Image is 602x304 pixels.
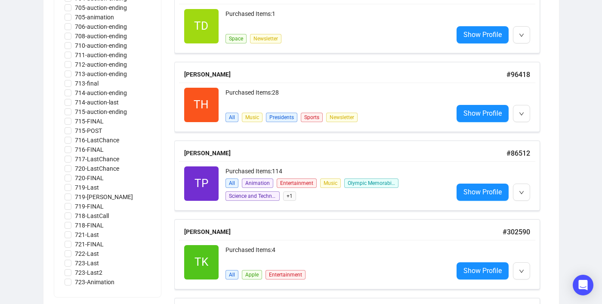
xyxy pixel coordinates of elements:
[225,191,280,201] span: Science and Technology
[184,70,506,79] div: [PERSON_NAME]
[174,219,549,289] a: [PERSON_NAME]#302590TKPurchased Items:4AllAppleEntertainmentShow Profile
[463,265,502,276] span: Show Profile
[71,98,122,107] span: 714-auction-last
[344,178,398,188] span: Olympic Memorabilia
[71,164,123,173] span: 720-LastChance
[71,3,130,12] span: 705-auction-ending
[225,88,446,105] div: Purchased Items: 28
[225,9,446,26] div: Purchased Items: 1
[71,221,107,230] span: 718-FINAL
[457,184,509,201] a: Show Profile
[506,71,530,79] span: # 96418
[519,269,524,274] span: down
[71,79,102,88] span: 713-final
[71,69,130,79] span: 713-auction-ending
[184,148,506,158] div: [PERSON_NAME]
[71,211,112,221] span: 718-LastCall
[71,258,102,268] span: 723-Last
[71,268,106,277] span: 723-Last2
[71,60,130,69] span: 712-auction-ending
[242,270,262,279] span: Apple
[71,145,107,154] span: 716-FINAL
[519,190,524,195] span: down
[71,31,130,41] span: 708-auction-ending
[71,50,130,60] span: 711-auction-ending
[71,173,107,183] span: 720-FINAL
[266,113,297,122] span: Presidents
[71,249,102,258] span: 722-Last
[277,178,317,188] span: Entertainment
[503,228,530,236] span: # 302590
[71,192,136,202] span: 719-[PERSON_NAME]
[71,107,130,117] span: 715-auction-ending
[320,178,341,188] span: Music
[463,29,502,40] span: Show Profile
[174,62,549,132] a: [PERSON_NAME]#96418THPurchased Items:28AllMusicPresidentsSportsNewsletterShow Profile
[265,270,306,279] span: Entertainment
[225,113,238,122] span: All
[71,126,105,135] span: 715-POST
[194,253,208,271] span: TK
[71,117,107,126] span: 715-FINAL
[225,270,238,279] span: All
[463,108,502,119] span: Show Profile
[250,34,281,43] span: Newsletter
[506,149,530,157] span: # 86512
[71,88,130,98] span: 714-auction-ending
[71,22,130,31] span: 706-auction-ending
[573,275,593,295] div: Open Intercom Messenger
[71,230,102,240] span: 721-Last
[71,154,123,164] span: 717-LastChance
[225,34,247,43] span: Space
[71,183,102,192] span: 719-Last
[519,111,524,117] span: down
[71,277,118,287] span: 723-Animation
[184,227,503,236] div: [PERSON_NAME]
[71,12,117,22] span: 705-animation
[225,166,446,177] div: Purchased Items: 114
[326,113,358,122] span: Newsletter
[225,245,446,262] div: Purchased Items: 4
[194,17,208,35] span: TD
[457,262,509,279] a: Show Profile
[194,175,208,192] span: TP
[242,178,273,188] span: Animation
[519,33,524,38] span: down
[301,113,323,122] span: Sports
[457,26,509,43] a: Show Profile
[225,178,238,188] span: All
[71,135,123,145] span: 716-LastChance
[463,187,502,197] span: Show Profile
[71,240,107,249] span: 721-FINAL
[242,113,262,122] span: Music
[283,191,296,201] span: + 1
[71,41,130,50] span: 710-auction-ending
[174,141,549,211] a: [PERSON_NAME]#86512TPPurchased Items:114AllAnimationEntertainmentMusicOlympic MemorabiliaScience ...
[194,96,209,114] span: TH
[457,105,509,122] a: Show Profile
[71,202,107,211] span: 719-FINAL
